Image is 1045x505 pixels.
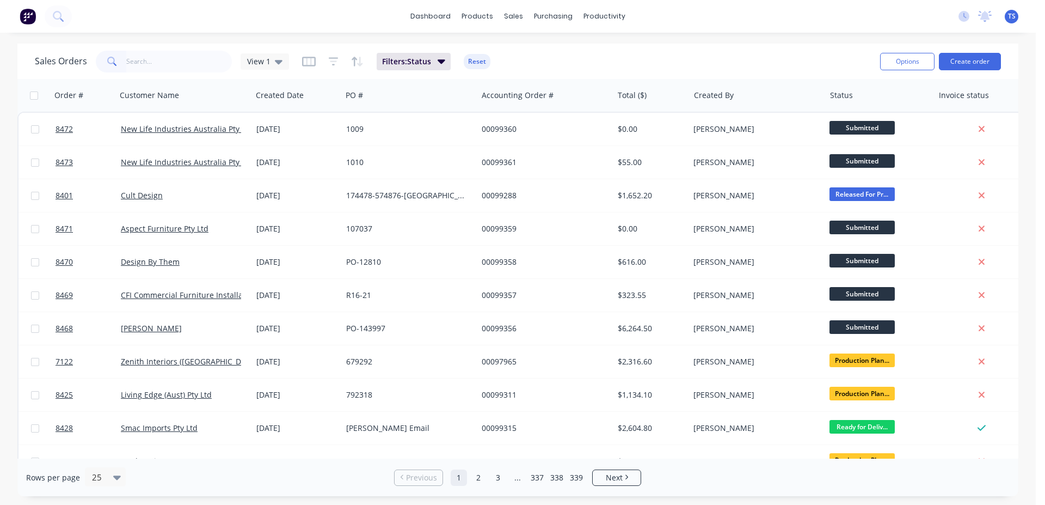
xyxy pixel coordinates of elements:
[693,124,814,135] div: [PERSON_NAME]
[256,223,337,234] div: [DATE]
[829,453,895,467] span: Production Plan...
[693,356,814,367] div: [PERSON_NAME]
[56,456,73,467] span: 8309
[26,472,80,483] span: Rows per page
[499,8,528,25] div: sales
[406,472,437,483] span: Previous
[256,290,337,301] div: [DATE]
[256,157,337,168] div: [DATE]
[693,290,814,301] div: [PERSON_NAME]
[618,323,681,334] div: $6,264.50
[693,390,814,400] div: [PERSON_NAME]
[829,387,895,400] span: Production Plan...
[346,124,467,135] div: 1009
[382,56,431,67] span: Filters: Status
[256,90,304,101] div: Created Date
[464,54,490,69] button: Reset
[395,472,442,483] a: Previous page
[121,456,167,466] a: Work Society
[482,124,603,135] div: 00099360
[56,412,121,445] a: 8428
[829,420,895,434] span: Ready for Deliv...
[490,470,506,486] a: Page 3
[830,90,853,101] div: Status
[256,456,337,467] div: [DATE]
[346,223,467,234] div: 107037
[256,257,337,267] div: [DATE]
[121,157,253,167] a: New Life Industries Australia Pty Ltd
[549,470,565,486] a: Page 338
[568,470,585,486] a: Page 339
[618,390,681,400] div: $1,134.10
[618,290,681,301] div: $323.55
[390,470,646,486] ul: Pagination
[482,157,603,168] div: 00099361
[829,187,895,201] span: Released For Pr...
[829,354,895,367] span: Production Plan...
[618,157,681,168] div: $55.00
[482,356,603,367] div: 00097965
[121,356,286,367] a: Zenith Interiors ([GEOGRAPHIC_DATA]) Pty Ltd
[256,323,337,334] div: [DATE]
[482,390,603,400] div: 00099311
[528,8,578,25] div: purchasing
[56,124,73,135] span: 8472
[693,456,814,467] div: [PERSON_NAME]
[56,246,121,278] a: 8470
[56,445,121,478] a: 8309
[829,287,895,301] span: Submitted
[606,472,623,483] span: Next
[880,53,935,70] button: Options
[56,279,121,312] a: 8469
[56,113,121,145] a: 8472
[247,56,271,67] span: View 1
[451,470,467,486] a: Page 1 is your current page
[939,53,1001,70] button: Create order
[256,190,337,201] div: [DATE]
[829,254,895,267] span: Submitted
[346,257,467,267] div: PO-12810
[54,90,83,101] div: Order #
[121,124,253,134] a: New Life Industries Australia Pty Ltd
[346,423,467,434] div: [PERSON_NAME] Email
[593,472,641,483] a: Next page
[456,8,499,25] div: products
[56,312,121,345] a: 8468
[405,8,456,25] a: dashboard
[56,379,121,411] a: 8425
[377,53,451,70] button: Filters:Status
[346,290,467,301] div: R16-21
[126,51,232,72] input: Search...
[1008,11,1016,21] span: TS
[20,8,36,25] img: Factory
[256,390,337,400] div: [DATE]
[56,212,121,245] a: 8471
[346,90,363,101] div: PO #
[120,90,179,101] div: Customer Name
[256,423,337,434] div: [DATE]
[121,190,163,200] a: Cult Design
[694,90,734,101] div: Created By
[56,345,121,378] a: 7122
[618,257,681,267] div: $616.00
[56,356,73,367] span: 7122
[482,190,603,201] div: 00099288
[56,390,73,400] span: 8425
[829,121,895,135] span: Submitted
[482,323,603,334] div: 00099356
[618,124,681,135] div: $0.00
[618,423,681,434] div: $2,604.80
[346,356,467,367] div: 679292
[693,223,814,234] div: [PERSON_NAME]
[121,423,198,433] a: Smac Imports Pty Ltd
[693,323,814,334] div: [PERSON_NAME]
[618,90,647,101] div: Total ($)
[470,470,487,486] a: Page 2
[121,323,182,333] a: [PERSON_NAME]
[939,90,989,101] div: Invoice status
[121,390,212,400] a: Living Edge (Aust) Pty Ltd
[256,124,337,135] div: [DATE]
[482,290,603,301] div: 00099357
[56,223,73,234] span: 8471
[56,423,73,434] span: 8428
